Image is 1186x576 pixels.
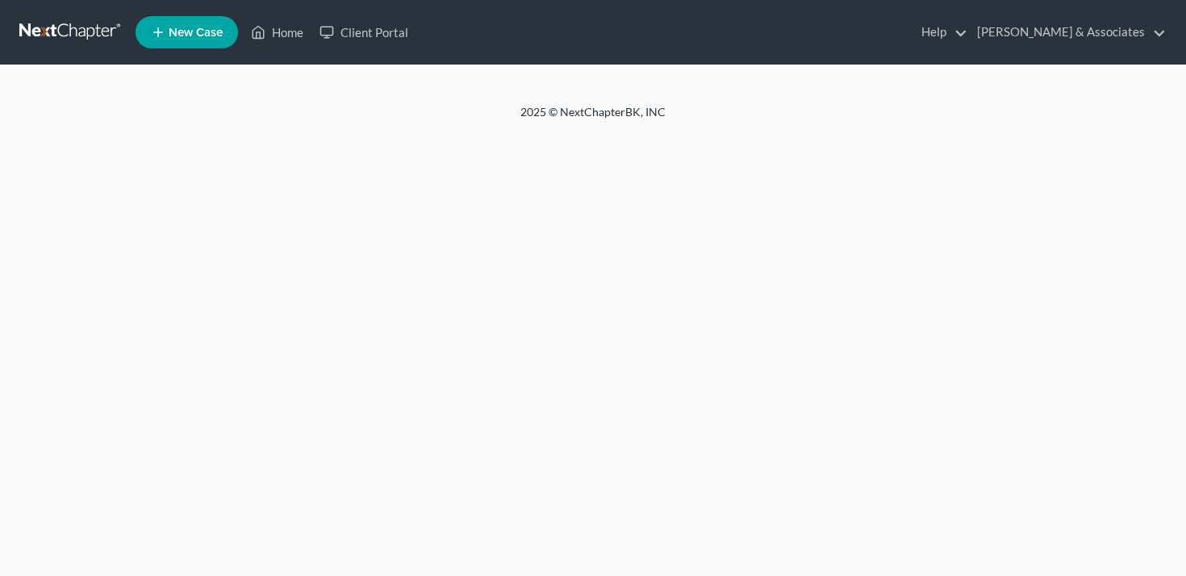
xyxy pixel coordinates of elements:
a: [PERSON_NAME] & Associates [969,18,1166,47]
a: Client Portal [311,18,416,47]
a: Help [913,18,967,47]
a: Home [243,18,311,47]
new-legal-case-button: New Case [136,16,238,48]
div: 2025 © NextChapterBK, INC [133,104,1053,133]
